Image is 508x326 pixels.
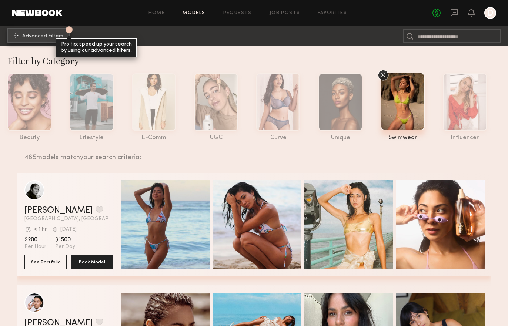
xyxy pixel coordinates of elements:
[223,11,252,16] a: Requests
[24,145,485,161] div: 465 models match your search criteria:
[318,135,362,141] div: unique
[183,11,205,16] a: Models
[148,11,165,16] a: Home
[55,236,75,243] span: $1500
[24,236,46,243] span: $200
[270,11,300,16] a: Job Posts
[7,135,51,141] div: beauty
[55,243,75,250] span: Per Day
[132,135,176,141] div: e-comm
[7,55,508,67] div: Filter by Category
[381,135,425,141] div: swimwear
[24,243,46,250] span: Per Hour
[194,135,238,141] div: UGC
[24,216,113,222] span: [GEOGRAPHIC_DATA], [GEOGRAPHIC_DATA]
[34,227,47,232] div: < 1 hr
[60,227,77,232] div: [DATE]
[56,38,137,57] div: Pro tip: speed up your search by using our advanced filters.
[68,28,70,31] span: 1
[24,255,67,269] button: See Portfolio
[318,11,347,16] a: Favorites
[24,206,93,215] a: [PERSON_NAME]
[443,135,487,141] div: influencer
[70,135,114,141] div: lifestyle
[7,28,70,43] button: 1Advanced Filters
[484,7,496,19] a: D
[71,255,113,269] button: Book Model
[256,135,300,141] div: curve
[22,34,63,39] span: Advanced Filters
